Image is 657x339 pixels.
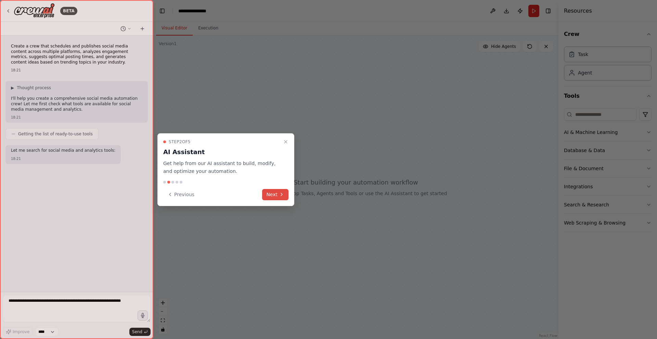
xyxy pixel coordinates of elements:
button: Next [262,189,288,200]
button: Hide left sidebar [157,6,167,16]
button: Close walkthrough [282,138,290,146]
h3: AI Assistant [163,147,280,157]
button: Previous [163,189,198,200]
p: Get help from our AI assistant to build, modify, and optimize your automation. [163,160,280,175]
span: Step 2 of 5 [169,139,191,145]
